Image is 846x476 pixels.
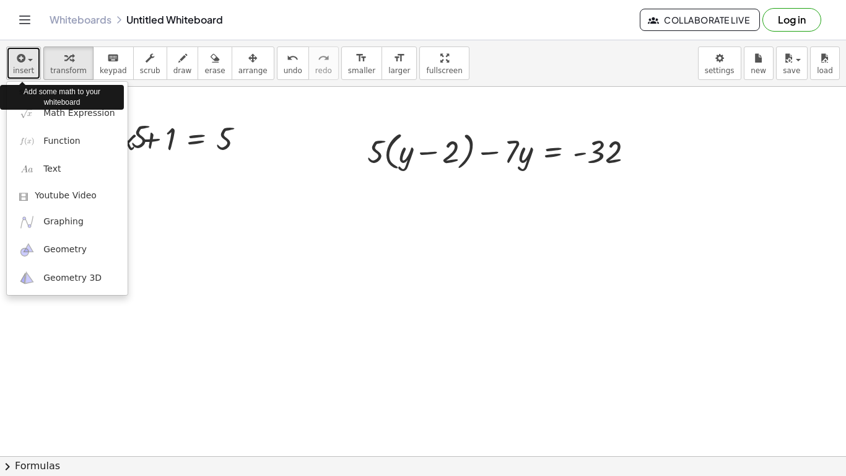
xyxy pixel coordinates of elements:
[308,46,339,80] button: redoredo
[107,51,119,66] i: keyboard
[355,51,367,66] i: format_size
[382,46,417,80] button: format_sizelarger
[426,66,462,75] span: fullscreen
[640,9,760,31] button: Collaborate Live
[698,46,741,80] button: settings
[43,107,115,120] span: Math Expression
[348,66,375,75] span: smaller
[19,162,35,177] img: Aa.png
[13,66,34,75] span: insert
[393,51,405,66] i: format_size
[419,46,469,80] button: fullscreen
[19,105,35,121] img: sqrt_x.png
[817,66,833,75] span: load
[50,66,87,75] span: transform
[7,156,128,183] a: Text
[7,208,128,236] a: Graphing
[50,14,111,26] a: Whiteboards
[43,244,87,256] span: Geometry
[140,66,160,75] span: scrub
[7,127,128,155] a: Function
[43,163,61,175] span: Text
[100,66,127,75] span: keypad
[318,51,329,66] i: redo
[15,10,35,30] button: Toggle navigation
[287,51,299,66] i: undo
[35,190,97,202] span: Youtube Video
[776,46,808,80] button: save
[19,133,35,149] img: f_x.png
[173,66,192,75] span: draw
[7,264,128,292] a: Geometry 3D
[341,46,382,80] button: format_sizesmaller
[388,66,410,75] span: larger
[7,236,128,264] a: Geometry
[284,66,302,75] span: undo
[783,66,800,75] span: save
[133,46,167,80] button: scrub
[810,46,840,80] button: load
[43,272,102,284] span: Geometry 3D
[43,46,94,80] button: transform
[744,46,774,80] button: new
[43,216,84,228] span: Graphing
[315,66,332,75] span: redo
[751,66,766,75] span: new
[650,14,749,25] span: Collaborate Live
[198,46,232,80] button: erase
[6,46,41,80] button: insert
[19,270,35,286] img: ggb-3d.svg
[19,242,35,258] img: ggb-geometry.svg
[277,46,309,80] button: undoundo
[762,8,821,32] button: Log in
[7,99,128,127] a: Math Expression
[43,135,81,148] span: Function
[7,183,128,208] a: Youtube Video
[232,46,274,80] button: arrange
[19,214,35,230] img: ggb-graphing.svg
[167,46,199,80] button: draw
[93,46,134,80] button: keyboardkeypad
[204,66,225,75] span: erase
[238,66,268,75] span: arrange
[705,66,735,75] span: settings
